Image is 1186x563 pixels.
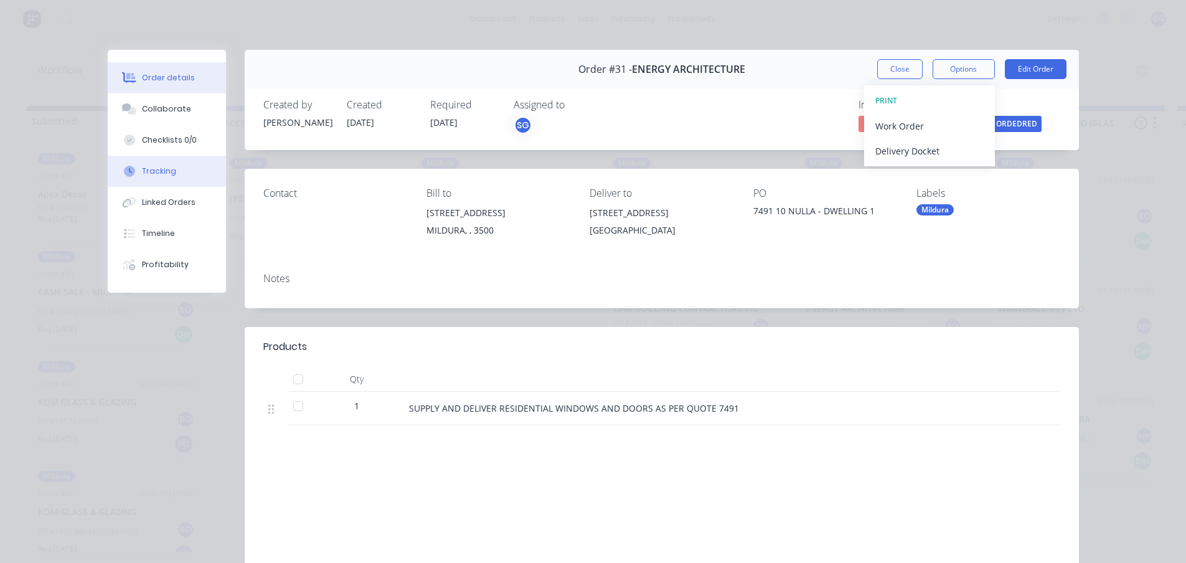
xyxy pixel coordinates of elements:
[347,99,415,111] div: Created
[426,222,570,239] div: MILDURA, , 3500
[263,116,332,129] div: [PERSON_NAME]
[142,197,195,208] div: Linked Orders
[1005,59,1066,79] button: Edit Order
[590,204,733,244] div: [STREET_ADDRESS][GEOGRAPHIC_DATA]
[933,59,995,79] button: Options
[753,187,897,199] div: PO
[875,93,984,109] div: PRINT
[753,204,897,222] div: 7491 10 NULLA - DWELLING 1
[426,204,570,222] div: [STREET_ADDRESS]
[590,222,733,239] div: [GEOGRAPHIC_DATA]
[263,339,307,354] div: Products
[514,116,532,135] button: SG
[142,135,197,146] div: Checklists 0/0
[578,64,632,75] span: Order #31 -
[859,116,933,131] span: No
[319,367,394,392] div: Qty
[142,103,191,115] div: Collaborate
[632,64,745,75] span: ENERGY ARCHITECTURE
[590,187,733,199] div: Deliver to
[108,62,226,93] button: Order details
[967,116,1042,135] button: GLASS ORDEDRED
[967,99,1060,111] div: Status
[263,99,332,111] div: Created by
[967,116,1042,131] span: GLASS ORDEDRED
[426,187,570,199] div: Bill to
[514,99,638,111] div: Assigned to
[108,93,226,125] button: Collaborate
[347,116,374,128] span: [DATE]
[916,187,1060,199] div: Labels
[142,166,176,177] div: Tracking
[859,99,952,111] div: Invoiced
[142,72,195,83] div: Order details
[108,249,226,280] button: Profitability
[426,204,570,244] div: [STREET_ADDRESS]MILDURA, , 3500
[354,399,359,412] span: 1
[877,59,923,79] button: Close
[263,273,1060,285] div: Notes
[430,99,499,111] div: Required
[142,259,189,270] div: Profitability
[875,117,984,135] div: Work Order
[108,125,226,156] button: Checklists 0/0
[590,204,733,222] div: [STREET_ADDRESS]
[108,187,226,218] button: Linked Orders
[142,228,175,239] div: Timeline
[108,218,226,249] button: Timeline
[263,187,407,199] div: Contact
[916,204,954,215] div: Mildura
[875,142,984,160] div: Delivery Docket
[108,156,226,187] button: Tracking
[409,402,739,414] span: SUPPLY AND DELIVER RESIDENTIAL WINDOWS AND DOORS AS PER QUOTE 7491
[430,116,458,128] span: [DATE]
